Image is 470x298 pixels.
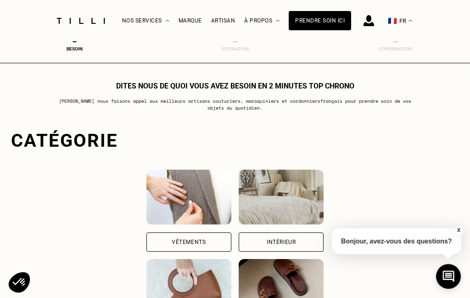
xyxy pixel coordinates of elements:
img: icône connexion [364,15,374,26]
div: Nos services [122,0,169,41]
div: À propos [244,0,280,41]
div: Besoin [56,46,93,51]
div: Vêtements [172,239,206,245]
p: [PERSON_NAME] nous faisons appel aux meilleurs artisans couturiers , maroquiniers et cordonniers ... [53,98,417,111]
button: X [454,225,463,235]
p: Bonjour, avez-vous des questions? [332,228,461,254]
img: Intérieur [239,170,324,225]
button: 🇫🇷 FR [383,0,417,41]
span: 🇫🇷 [388,17,397,25]
img: Vêtements [146,170,231,225]
div: Catégorie [11,130,459,151]
a: Artisan [211,17,235,24]
img: Menu déroulant [166,20,169,22]
a: Marque [179,17,202,24]
a: Prendre soin ici [289,11,351,30]
div: Estimation [217,46,253,51]
h1: Dites nous de quoi vous avez besoin en 2 minutes top chrono [116,82,354,90]
img: Logo du service de couturière Tilli [53,18,108,24]
img: Menu déroulant à propos [276,20,280,22]
div: Intérieur [267,239,296,245]
img: menu déroulant [408,20,412,22]
div: Confirmation [377,46,414,51]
